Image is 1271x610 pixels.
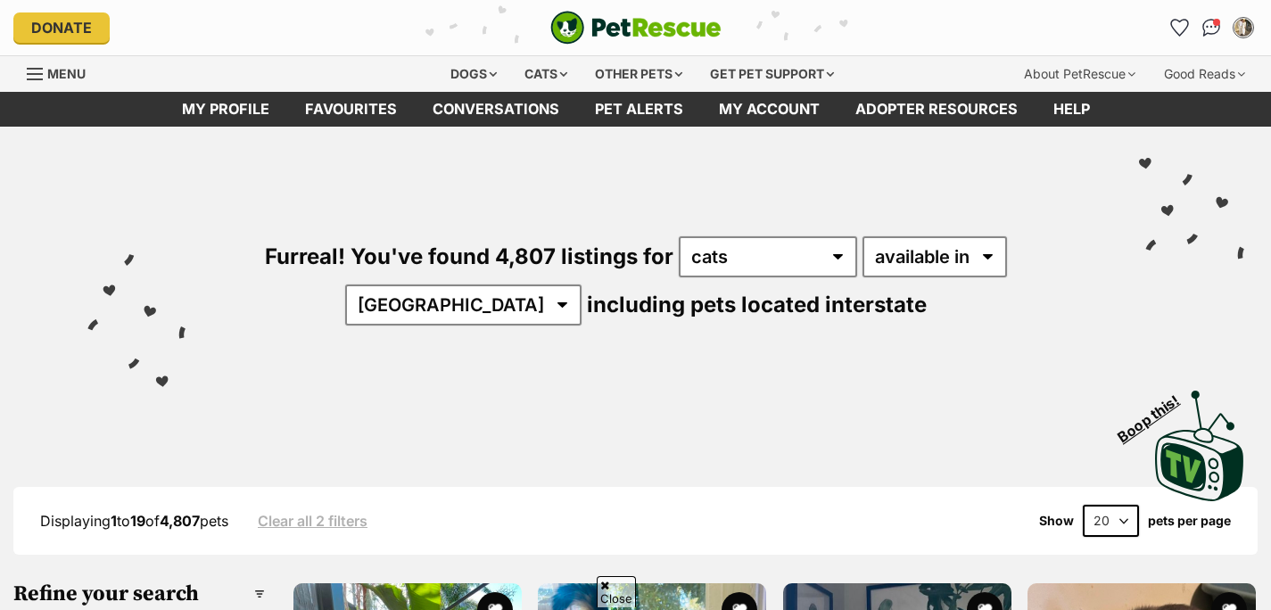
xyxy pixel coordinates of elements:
[160,512,200,530] strong: 4,807
[438,56,509,92] div: Dogs
[1202,19,1221,37] img: chat-41dd97257d64d25036548639549fe6c8038ab92f7586957e7f3b1b290dea8141.svg
[1151,56,1258,92] div: Good Reads
[550,11,722,45] a: PetRescue
[512,56,580,92] div: Cats
[130,512,145,530] strong: 19
[40,512,228,530] span: Displaying to of pets
[1197,13,1226,42] a: Conversations
[47,66,86,81] span: Menu
[1148,514,1231,528] label: pets per page
[1155,375,1244,505] a: Boop this!
[111,512,117,530] strong: 1
[1155,391,1244,501] img: PetRescue TV logo
[701,92,838,127] a: My account
[265,243,673,269] span: Furreal! You've found 4,807 listings for
[1165,13,1258,42] ul: Account quick links
[287,92,415,127] a: Favourites
[164,92,287,127] a: My profile
[577,92,701,127] a: Pet alerts
[597,576,636,607] span: Close
[697,56,846,92] div: Get pet support
[1039,514,1074,528] span: Show
[13,581,265,606] h3: Refine your search
[1011,56,1148,92] div: About PetRescue
[1234,19,1252,37] img: Grace Moriarty profile pic
[1036,92,1108,127] a: Help
[13,12,110,43] a: Donate
[415,92,577,127] a: conversations
[838,92,1036,127] a: Adopter resources
[258,513,367,529] a: Clear all 2 filters
[587,292,927,317] span: including pets located interstate
[550,11,722,45] img: logo-cat-932fe2b9b8326f06289b0f2fb663e598f794de774fb13d1741a6617ecf9a85b4.svg
[1115,381,1197,445] span: Boop this!
[582,56,695,92] div: Other pets
[1165,13,1193,42] a: Favourites
[1229,13,1258,42] button: My account
[27,56,98,88] a: Menu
